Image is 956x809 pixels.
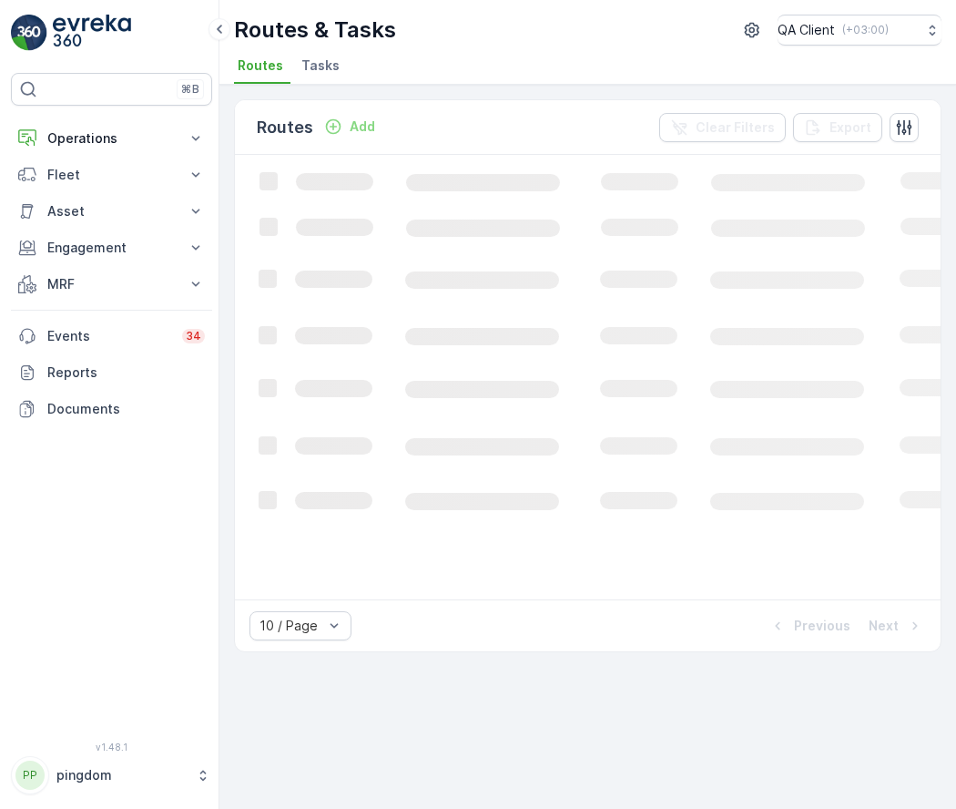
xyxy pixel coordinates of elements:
span: Routes [238,56,283,75]
button: PPpingdom [11,756,212,794]
p: Asset [47,202,176,220]
p: ( +03:00 ) [842,23,889,37]
button: Previous [767,615,852,637]
img: logo [11,15,47,51]
div: PP [15,761,45,790]
p: Operations [47,129,176,148]
button: QA Client(+03:00) [778,15,941,46]
button: Engagement [11,230,212,266]
p: Export [829,118,871,137]
p: Reports [47,364,205,382]
span: v 1.48.1 [11,742,212,753]
a: Events34 [11,318,212,354]
p: Fleet [47,166,176,184]
button: Operations [11,120,212,157]
button: MRF [11,266,212,302]
img: logo_light-DOdMpM7g.png [53,15,131,51]
p: Engagement [47,239,176,257]
p: 34 [186,329,201,343]
p: Events [47,327,171,345]
button: Clear Filters [659,113,786,142]
button: Export [793,113,882,142]
p: Add [350,118,375,136]
p: ⌘B [181,82,199,97]
p: MRF [47,275,176,293]
p: Routes & Tasks [234,15,396,45]
p: Routes [257,115,313,140]
span: Tasks [301,56,340,75]
p: Documents [47,400,205,418]
p: Previous [794,617,850,635]
button: Next [867,615,926,637]
button: Asset [11,193,212,230]
a: Documents [11,391,212,427]
p: Clear Filters [696,118,775,137]
a: Reports [11,354,212,391]
button: Add [317,116,382,138]
p: QA Client [778,21,835,39]
button: Fleet [11,157,212,193]
p: Next [869,617,899,635]
p: pingdom [56,766,187,784]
